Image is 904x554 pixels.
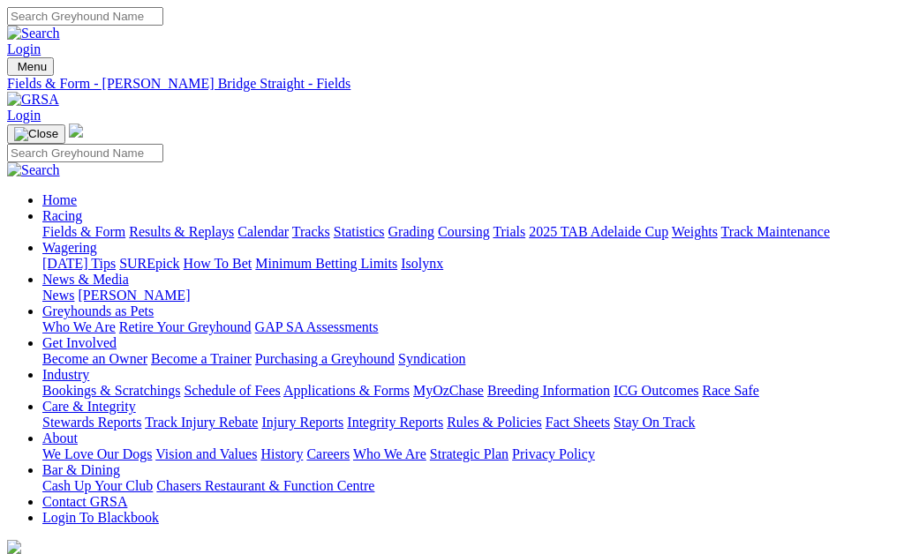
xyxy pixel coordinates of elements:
a: MyOzChase [413,383,484,398]
button: Toggle navigation [7,124,65,144]
a: News [42,288,74,303]
a: Vision and Values [155,446,257,461]
a: Cash Up Your Club [42,478,153,493]
a: Fact Sheets [546,415,610,430]
a: Careers [306,446,350,461]
a: Become a Trainer [151,351,252,366]
div: News & Media [42,288,897,303]
a: Care & Integrity [42,399,136,414]
a: GAP SA Assessments [255,319,379,334]
a: Login To Blackbook [42,510,159,525]
a: Breeding Information [487,383,610,398]
a: Get Involved [42,335,117,350]
a: Who We Are [353,446,426,461]
a: Strategic Plan [430,446,508,461]
a: Become an Owner [42,351,147,366]
a: Greyhounds as Pets [42,303,154,318]
img: GRSA [7,92,59,108]
a: Fields & Form - [PERSON_NAME] Bridge Straight - Fields [7,76,897,92]
a: Race Safe [702,383,758,398]
img: Search [7,26,60,41]
a: Integrity Reports [347,415,443,430]
a: News & Media [42,272,129,287]
a: Rules & Policies [447,415,542,430]
a: How To Bet [184,256,252,271]
a: Who We Are [42,319,116,334]
a: Privacy Policy [512,446,595,461]
div: Wagering [42,256,897,272]
a: Tracks [292,224,330,239]
a: 2025 TAB Adelaide Cup [529,224,668,239]
input: Search [7,7,163,26]
div: Care & Integrity [42,415,897,430]
a: Home [42,192,77,207]
a: About [42,430,78,445]
a: ICG Outcomes [614,383,698,398]
a: Calendar [237,224,289,239]
a: Minimum Betting Limits [255,256,397,271]
div: Greyhounds as Pets [42,319,897,335]
button: Toggle navigation [7,57,54,76]
a: SUREpick [119,256,179,271]
div: Industry [42,383,897,399]
a: Trials [493,224,525,239]
a: We Love Our Dogs [42,446,152,461]
a: [PERSON_NAME] [78,288,190,303]
a: Track Maintenance [721,224,830,239]
a: Login [7,108,41,123]
a: Coursing [438,224,490,239]
a: Results & Replays [129,224,234,239]
a: Grading [388,224,434,239]
div: Bar & Dining [42,478,897,494]
a: Applications & Forms [283,383,410,398]
a: Bar & Dining [42,462,120,477]
a: Weights [672,224,718,239]
div: About [42,446,897,462]
input: Search [7,144,163,162]
span: Menu [18,60,47,73]
a: History [260,446,303,461]
a: Login [7,41,41,56]
a: Contact GRSA [42,494,127,509]
a: Syndication [398,351,465,366]
a: Fields & Form [42,224,125,239]
a: [DATE] Tips [42,256,116,271]
a: Bookings & Scratchings [42,383,180,398]
a: Wagering [42,240,97,255]
img: logo-grsa-white.png [69,124,83,138]
a: Industry [42,367,89,382]
a: Stewards Reports [42,415,141,430]
a: Purchasing a Greyhound [255,351,395,366]
a: Stay On Track [614,415,695,430]
a: Track Injury Rebate [145,415,258,430]
div: Racing [42,224,897,240]
img: Close [14,127,58,141]
img: logo-grsa-white.png [7,540,21,554]
div: Get Involved [42,351,897,367]
a: Injury Reports [261,415,343,430]
img: Search [7,162,60,178]
a: Isolynx [401,256,443,271]
a: Racing [42,208,82,223]
a: Statistics [334,224,385,239]
a: Retire Your Greyhound [119,319,252,334]
a: Schedule of Fees [184,383,280,398]
a: Chasers Restaurant & Function Centre [156,478,374,493]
